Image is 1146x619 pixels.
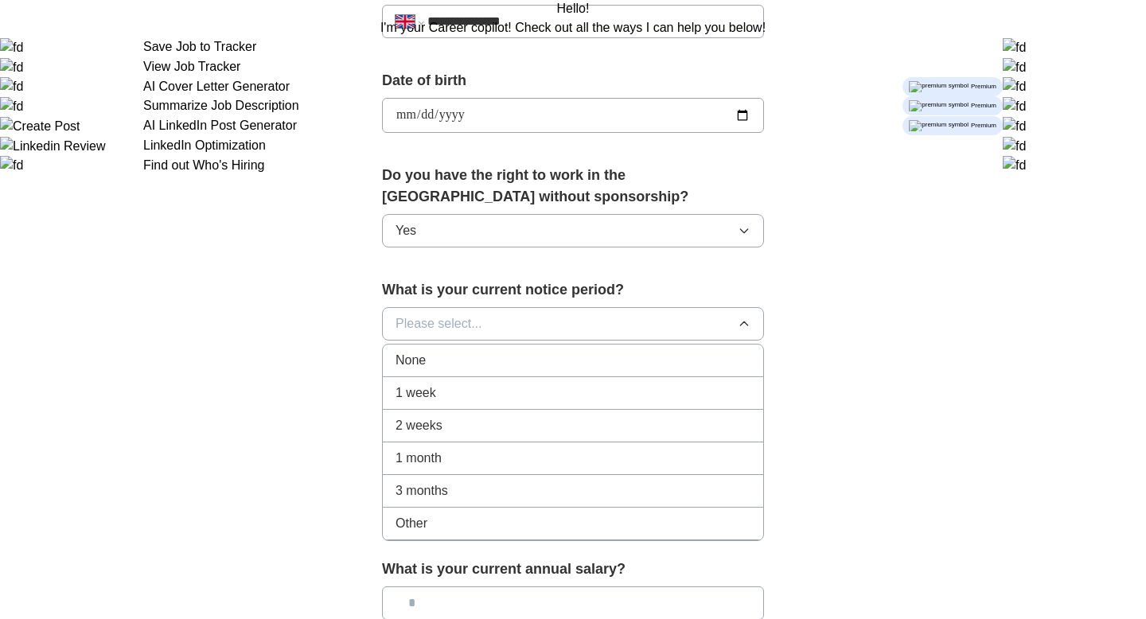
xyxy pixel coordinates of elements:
button: Yes [382,214,764,247]
label: What is your current annual salary? [382,559,764,580]
span: None [396,351,426,370]
label: What is your current notice period? [382,279,764,301]
span: 3 months [396,481,448,500]
span: Please select... [396,314,482,333]
span: Yes [396,221,416,240]
span: 1 week [396,383,436,403]
button: Please select... [382,307,764,341]
label: Do you have the right to work in the [GEOGRAPHIC_DATA] without sponsorship? [382,165,764,208]
span: 1 month [396,449,442,468]
span: Other [396,514,427,533]
span: 2 weeks [396,416,442,435]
